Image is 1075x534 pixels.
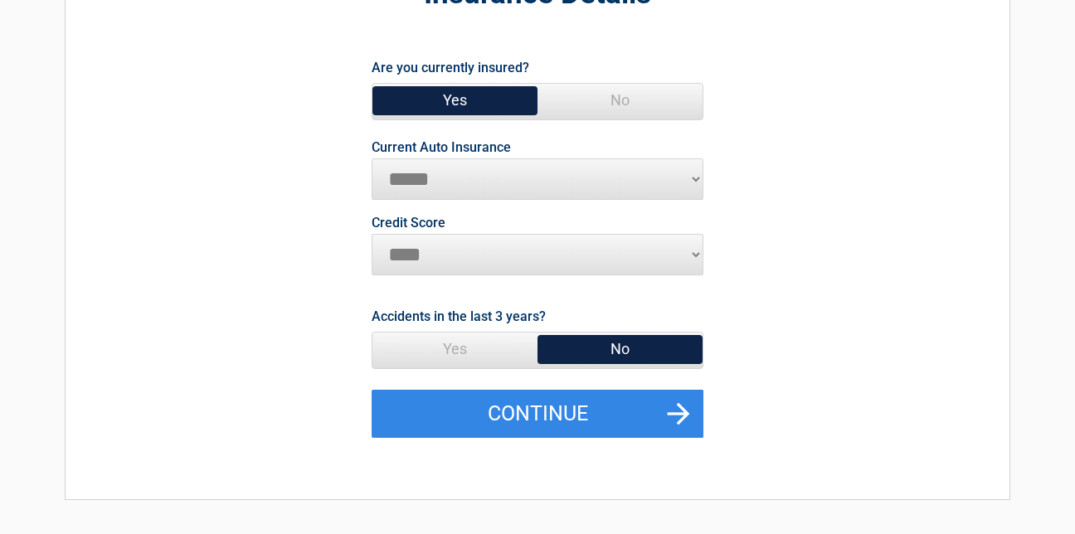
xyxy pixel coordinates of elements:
[537,84,703,117] span: No
[372,56,529,79] label: Are you currently insured?
[372,305,546,328] label: Accidents in the last 3 years?
[372,216,445,230] label: Credit Score
[372,84,537,117] span: Yes
[372,333,537,366] span: Yes
[372,390,703,438] button: Continue
[537,333,703,366] span: No
[372,141,511,154] label: Current Auto Insurance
